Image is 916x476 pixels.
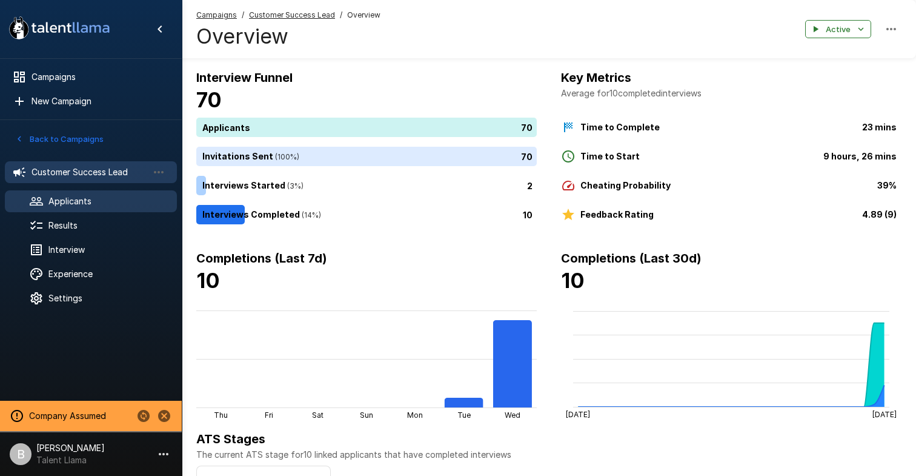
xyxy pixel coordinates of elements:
b: Feedback Rating [580,209,654,220]
h4: Overview [196,24,380,49]
b: 10 [196,268,220,293]
b: Interview Funnel [196,70,293,85]
b: Time to Start [580,151,640,161]
p: 10 [523,208,533,221]
b: 39% [877,180,897,190]
b: Key Metrics [561,70,631,85]
u: Customer Success Lead [249,10,335,19]
tspan: [DATE] [872,410,897,419]
p: Average for 10 completed interviews [561,87,901,99]
b: Time to Complete [580,122,660,132]
b: ATS Stages [196,432,265,446]
b: 23 mins [862,122,897,132]
button: Active [805,20,871,39]
b: Completions (Last 7d) [196,251,327,266]
b: 9 hours, 26 mins [823,151,897,161]
b: 4.89 (9) [862,209,897,220]
b: 10 [561,268,585,293]
tspan: Sat [312,411,324,420]
p: The current ATS stage for 10 linked applicants that have completed interviews [196,449,901,461]
tspan: Tue [457,411,471,420]
p: 70 [521,121,533,133]
b: Cheating Probability [580,180,671,190]
u: Campaigns [196,10,237,19]
tspan: Wed [505,411,520,420]
tspan: Fri [265,411,273,420]
tspan: Sun [360,411,373,420]
p: 2 [527,179,533,192]
tspan: [DATE] [566,410,590,419]
b: 70 [196,87,222,112]
span: Overview [347,9,380,21]
span: / [340,9,342,21]
p: 70 [521,150,533,163]
b: Completions (Last 30d) [561,251,702,266]
span: / [242,9,244,21]
tspan: Mon [407,411,423,420]
tspan: Thu [214,411,228,420]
